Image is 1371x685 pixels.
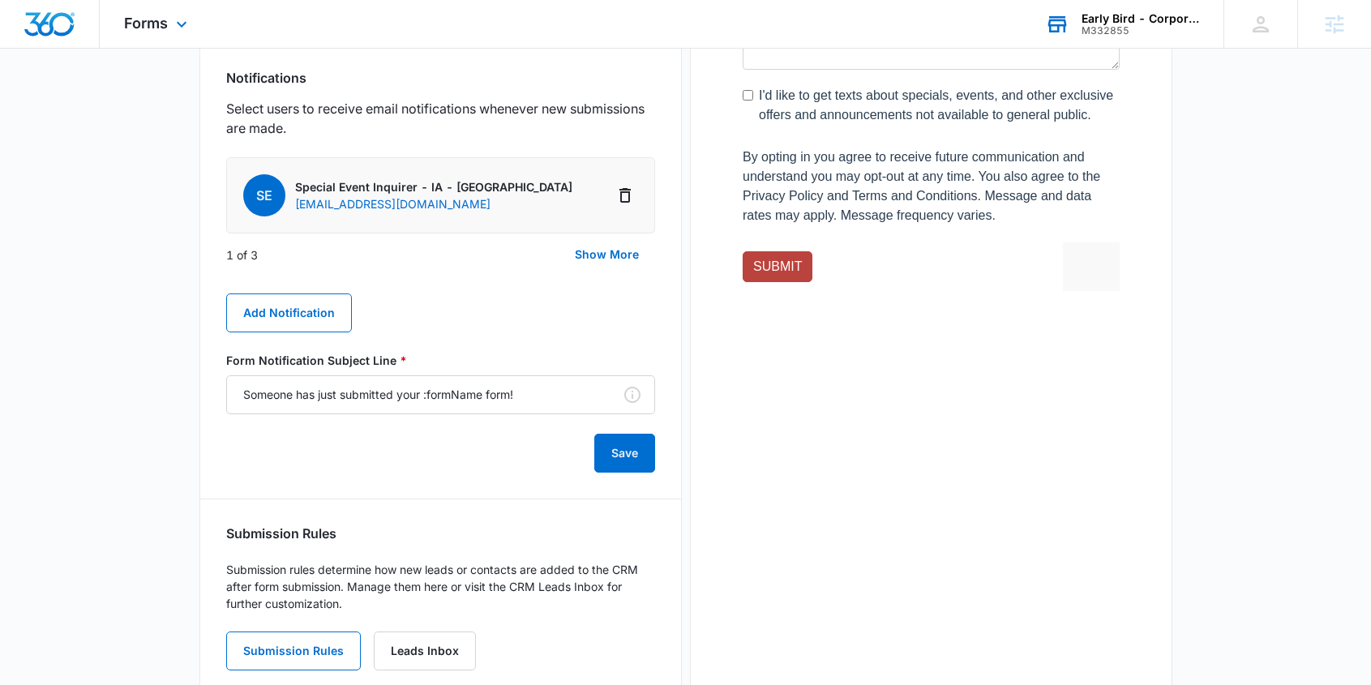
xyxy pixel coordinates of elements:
[226,70,306,86] h3: Notifications
[226,631,361,670] button: Submission Rules
[295,195,572,212] p: [EMAIL_ADDRESS][DOMAIN_NAME]
[226,99,655,138] p: Select users to receive email notifications whenever new submissions are made.
[612,182,638,208] button: Delete Notification
[226,352,655,369] label: Form Notification Subject Line
[226,561,655,612] p: Submission rules determine how new leads or contacts are added to the CRM after form submission. ...
[226,525,336,542] h3: Submission Rules
[124,15,168,32] span: Forms
[226,293,352,332] button: Add Notification
[226,246,258,263] p: 1 of 3
[295,178,572,195] p: Special Event Inquirer - IA - [GEOGRAPHIC_DATA]
[559,235,655,274] button: Show More
[594,434,655,473] button: Save
[374,631,476,670] a: Leads Inbox
[1082,25,1200,36] div: account id
[1082,12,1200,25] div: account name
[243,174,285,216] span: SE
